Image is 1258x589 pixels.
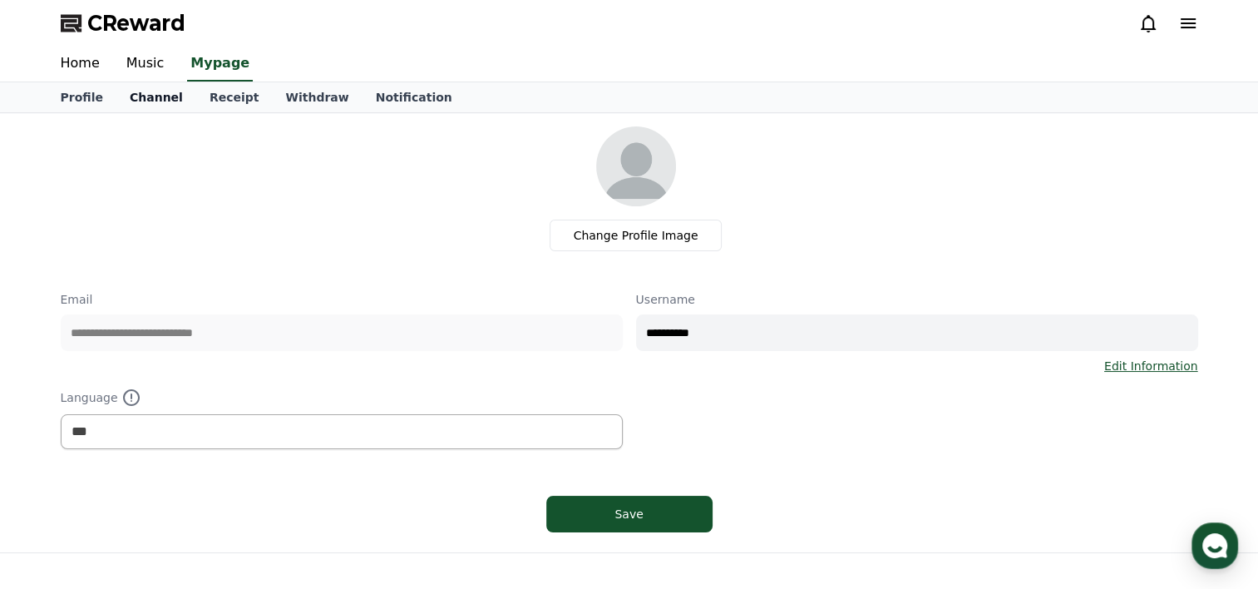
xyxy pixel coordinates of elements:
a: Receipt [196,82,273,112]
span: CReward [87,10,185,37]
label: Change Profile Image [550,220,723,251]
button: Save [546,496,713,532]
span: Home [42,476,72,489]
img: profile_image [596,126,676,206]
a: Mypage [187,47,253,82]
div: Save [580,506,679,522]
a: Home [5,451,110,492]
p: Language [61,388,623,408]
p: Username [636,291,1198,308]
a: Messages [110,451,215,492]
a: Settings [215,451,319,492]
a: Edit Information [1104,358,1198,374]
a: CReward [61,10,185,37]
a: Channel [116,82,196,112]
span: Settings [246,476,287,489]
a: Profile [47,82,116,112]
a: Music [113,47,178,82]
p: Email [61,291,623,308]
span: Messages [138,477,187,490]
a: Home [47,47,113,82]
a: Withdraw [272,82,362,112]
a: Notification [363,82,466,112]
